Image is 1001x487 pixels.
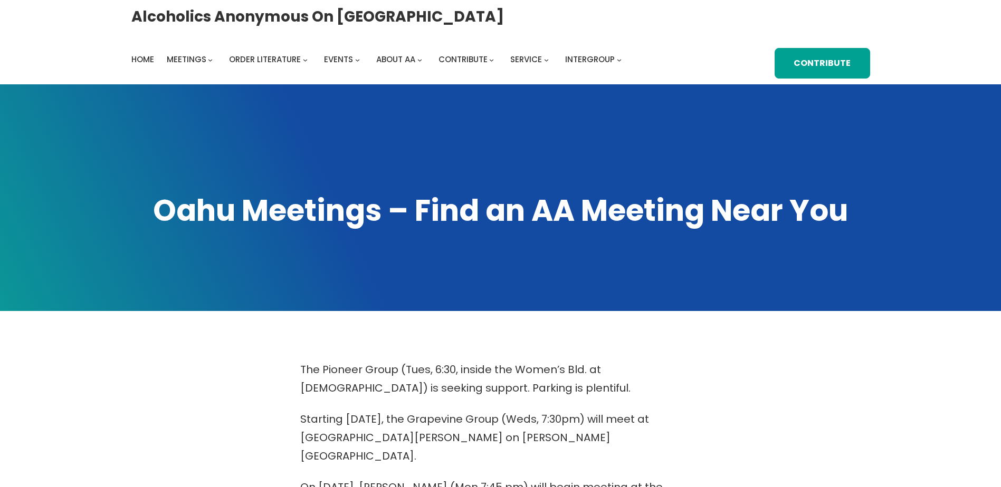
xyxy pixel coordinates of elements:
[131,52,625,67] nav: Intergroup
[438,54,488,65] span: Contribute
[775,48,870,79] a: Contribute
[303,57,308,62] button: Order Literature submenu
[417,57,422,62] button: About AA submenu
[355,57,360,62] button: Events submenu
[510,52,542,67] a: Service
[167,52,206,67] a: Meetings
[617,57,622,62] button: Intergroup submenu
[131,54,154,65] span: Home
[324,52,353,67] a: Events
[300,410,701,465] p: Starting [DATE], the Grapevine Group (Weds, 7:30pm) will meet at [GEOGRAPHIC_DATA][PERSON_NAME] o...
[131,191,870,231] h1: Oahu Meetings – Find an AA Meeting Near You
[376,54,415,65] span: About AA
[208,57,213,62] button: Meetings submenu
[565,52,615,67] a: Intergroup
[489,57,494,62] button: Contribute submenu
[131,52,154,67] a: Home
[300,361,701,397] p: The Pioneer Group (Tues, 6:30, inside the Women’s Bld. at [DEMOGRAPHIC_DATA]) is seeking support....
[229,54,301,65] span: Order Literature
[565,54,615,65] span: Intergroup
[131,4,504,30] a: Alcoholics Anonymous on [GEOGRAPHIC_DATA]
[324,54,353,65] span: Events
[438,52,488,67] a: Contribute
[510,54,542,65] span: Service
[544,57,549,62] button: Service submenu
[376,52,415,67] a: About AA
[167,54,206,65] span: Meetings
